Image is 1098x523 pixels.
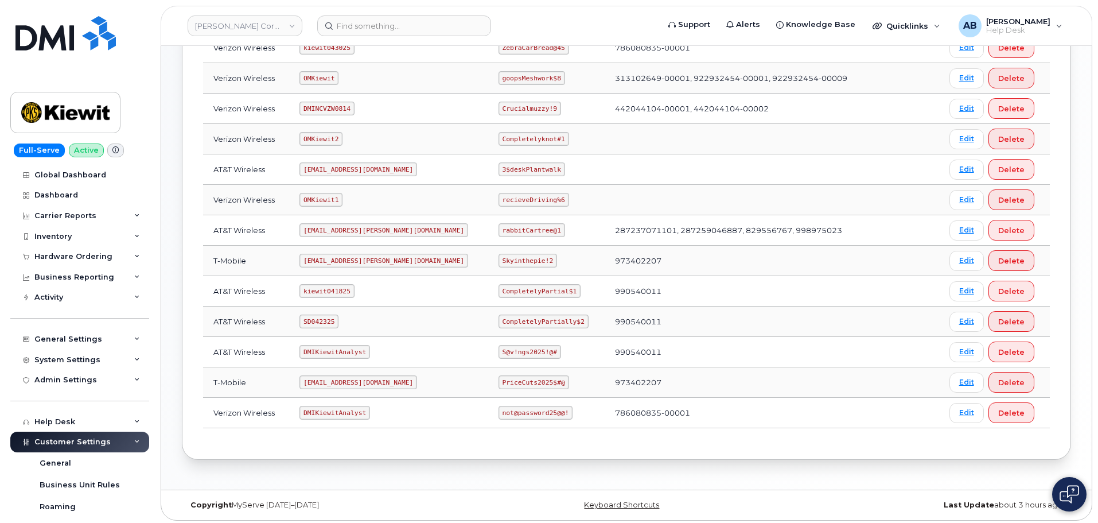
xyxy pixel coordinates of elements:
td: 973402207 [605,367,870,398]
td: AT&T Wireless [203,276,289,307]
td: 313102649-00001, 922932454-00001, 922932454-00009 [605,63,870,94]
div: MyServe [DATE]–[DATE] [182,501,478,510]
button: Delete [988,372,1034,393]
span: Alerts [736,19,760,30]
code: kiewit043025 [299,41,354,55]
button: Delete [988,189,1034,210]
span: Delete [998,408,1025,419]
a: Edit [949,312,984,332]
code: OMKiewit [299,71,338,85]
button: Delete [988,129,1034,149]
code: CompletelyPartial$1 [499,284,581,298]
a: Edit [949,38,984,58]
td: Verizon Wireless [203,124,289,154]
span: Delete [998,164,1025,175]
span: Knowledge Base [786,19,855,30]
td: 786080835-00001 [605,398,870,428]
code: DMIKiewitAnalyst [299,345,370,359]
code: not@password25@@! [499,406,573,420]
td: AT&T Wireless [203,154,289,185]
a: Edit [949,220,984,241]
span: Delete [998,225,1025,236]
a: Edit [949,373,984,393]
a: Edit [949,281,984,301]
td: 786080835-00001 [605,33,870,63]
a: Keyboard Shortcuts [584,501,659,509]
span: Delete [998,347,1025,358]
td: 287237071101, 287259046887, 829556767, 998975023 [605,215,870,246]
td: Verizon Wireless [203,63,289,94]
span: Delete [998,195,1025,206]
td: 990540011 [605,307,870,337]
a: Support [660,13,718,36]
a: Edit [949,403,984,423]
div: Adam Bake [951,14,1070,37]
button: Delete [988,402,1034,423]
td: 442044104-00001, 442044104-00002 [605,94,870,124]
span: Delete [998,134,1025,145]
code: OMKiewit1 [299,193,342,207]
td: Verizon Wireless [203,33,289,63]
span: Quicklinks [886,21,928,30]
span: Delete [998,42,1025,53]
button: Delete [988,68,1034,88]
td: 990540011 [605,276,870,307]
code: kiewit041825 [299,284,354,298]
a: Edit [949,129,984,149]
button: Delete [988,250,1034,271]
td: AT&T Wireless [203,337,289,367]
span: [PERSON_NAME] [986,17,1050,26]
button: Delete [988,281,1034,301]
code: recieveDriving%6 [499,193,569,207]
code: DMIKiewitAnalyst [299,406,370,420]
td: Verizon Wireless [203,185,289,215]
button: Delete [988,37,1034,58]
button: Delete [988,98,1034,119]
span: Delete [998,103,1025,114]
span: Delete [998,73,1025,84]
td: Verizon Wireless [203,94,289,124]
span: Delete [998,286,1025,297]
button: Delete [988,311,1034,332]
code: Crucialmuzzy!9 [499,102,561,115]
code: S@v!ngs2025!@# [499,345,561,359]
a: Edit [949,342,984,362]
span: Delete [998,316,1025,327]
a: Kiewit Corporation [188,16,302,36]
code: ZebraCarBread@45 [499,41,569,55]
a: Edit [949,99,984,119]
strong: Copyright [190,501,232,509]
input: Find something... [317,16,491,36]
td: T-Mobile [203,246,289,276]
td: Verizon Wireless [203,398,289,428]
code: goopsMeshwork$8 [499,71,565,85]
code: rabbitCartree@1 [499,223,565,237]
span: Delete [998,377,1025,388]
a: Edit [949,68,984,88]
code: OMKiewit2 [299,132,342,146]
td: AT&T Wireless [203,307,289,337]
span: Support [678,19,710,30]
code: 3$deskPlantwalk [499,162,565,176]
a: Knowledge Base [768,13,863,36]
button: Delete [988,220,1034,241]
img: Open chat [1060,485,1079,503]
code: [EMAIL_ADDRESS][DOMAIN_NAME] [299,375,417,389]
div: about 3 hours ago [774,501,1071,510]
code: [EMAIL_ADDRESS][PERSON_NAME][DOMAIN_NAME] [299,254,468,268]
a: Edit [949,160,984,180]
td: 990540011 [605,337,870,367]
button: Delete [988,342,1034,362]
div: Quicklinks [865,14,948,37]
code: [EMAIL_ADDRESS][PERSON_NAME][DOMAIN_NAME] [299,223,468,237]
a: Alerts [718,13,768,36]
a: Edit [949,251,984,271]
button: Delete [988,159,1034,180]
td: AT&T Wireless [203,215,289,246]
code: Skyinthepie!2 [499,254,557,268]
code: PriceCuts2025$#@ [499,375,569,389]
code: Completelyknot#1 [499,132,569,146]
span: Delete [998,255,1025,266]
code: DMINCVZW0814 [299,102,354,115]
code: SD042325 [299,315,338,328]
